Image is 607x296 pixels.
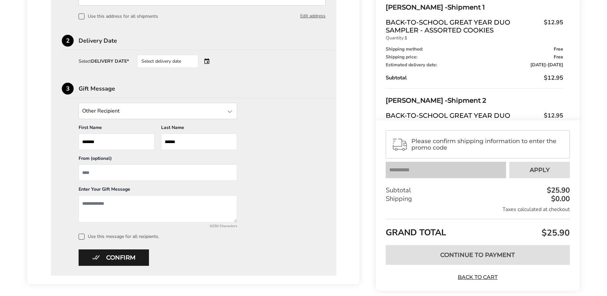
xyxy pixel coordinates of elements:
[386,186,570,195] div: Subtotal
[386,36,563,40] p: Quantity:
[79,155,237,164] div: From (optional)
[79,186,237,195] div: Enter Your Gift Message
[79,249,149,266] button: Confirm button
[79,224,237,228] div: 0/250 Characters
[386,74,563,82] div: Subtotal
[62,83,74,95] div: 3
[545,187,570,194] div: $25.90
[79,234,326,240] label: Use this message for all recipients.
[554,55,563,59] span: Free
[62,35,74,47] div: 2
[79,103,237,119] input: State
[386,18,563,34] a: Back-To-School Great Year Duo Sampler - Assorted Cookies$12.95
[386,112,541,127] span: Back-To-School Great Year Duo Sampler - Assorted Cookies
[509,162,570,178] button: Apply
[386,2,563,13] div: Shipment 1
[161,134,237,150] input: Last Name
[540,227,570,238] span: $25.90
[79,164,237,181] input: From
[541,18,563,32] span: $12.95
[530,62,546,68] span: [DATE]
[386,195,570,203] div: Shipping
[79,195,237,222] textarea: Add a message
[548,62,563,68] span: [DATE]
[386,219,570,240] div: GRAND TOTAL
[79,134,155,150] input: First Name
[541,112,563,126] span: $12.95
[386,55,563,59] div: Shipping price:
[386,63,563,67] div: Estimated delivery date:
[91,58,129,64] strong: DELIVERY DATE*
[386,18,541,34] span: Back-To-School Great Year Duo Sampler - Assorted Cookies
[549,195,570,202] div: $0.00
[79,59,129,64] div: Select
[530,167,550,173] span: Apply
[386,3,448,11] span: [PERSON_NAME] -
[544,74,563,82] span: $12.95
[79,13,158,19] label: Use this address for all shipments
[386,245,570,265] button: Continue to Payment
[79,124,155,134] div: First Name
[161,124,237,134] div: Last Name
[300,12,326,20] button: Edit address
[404,35,407,41] strong: 1
[79,38,336,44] div: Delivery Date
[530,63,563,67] span: -
[386,206,570,213] div: Taxes calculated at checkout
[386,96,448,104] span: [PERSON_NAME] -
[386,95,563,106] div: Shipment 2
[455,274,501,281] a: Back to Cart
[79,86,336,92] div: Gift Message
[554,47,563,52] span: Free
[386,47,563,52] div: Shipping method:
[411,138,564,151] span: Please confirm shipping information to enter the promo code
[386,112,563,127] a: Back-To-School Great Year Duo Sampler - Assorted Cookies$12.95
[137,55,198,68] div: Select delivery date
